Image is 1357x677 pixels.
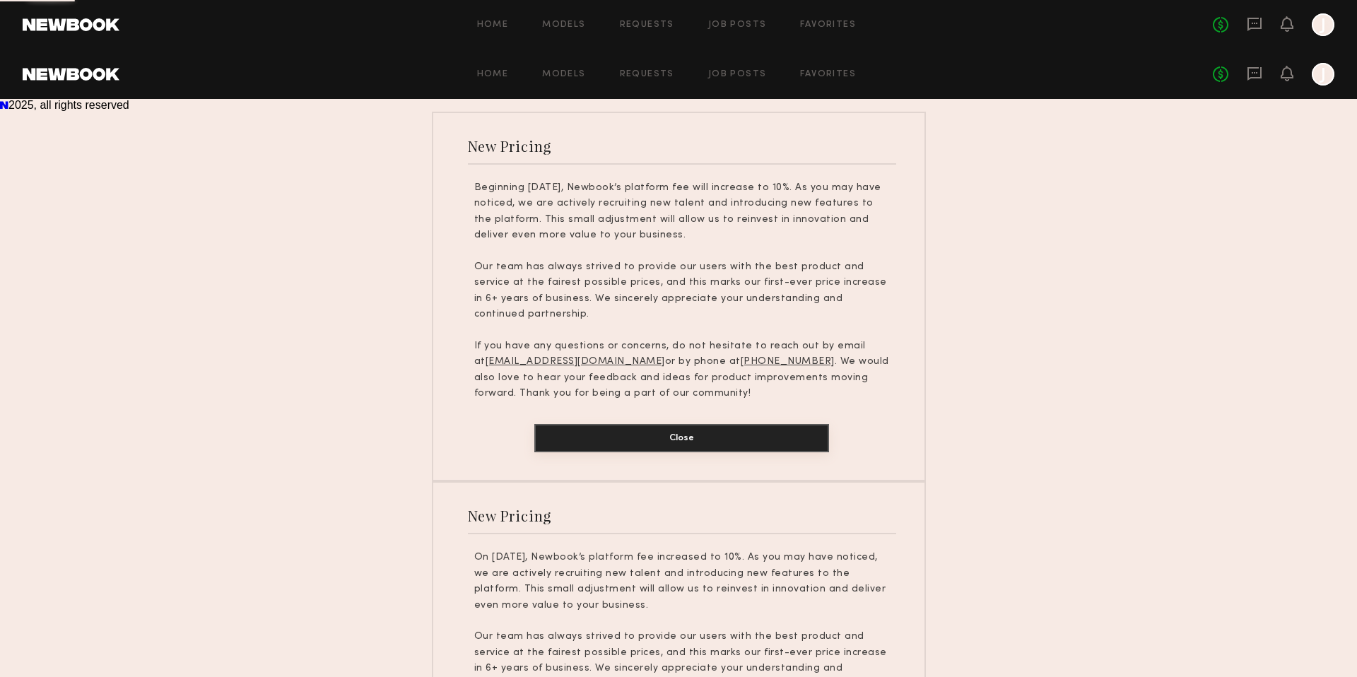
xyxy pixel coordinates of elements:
a: Requests [620,70,674,79]
a: J [1312,13,1334,36]
a: Home [477,20,509,30]
p: Beginning [DATE], Newbook’s platform fee will increase to 10%. As you may have noticed, we are ac... [474,180,890,244]
span: 2025, all rights reserved [8,99,129,111]
a: Models [542,20,585,30]
a: Home [477,70,509,79]
button: Close [534,424,829,452]
a: Job Posts [708,70,767,79]
p: Our team has always strived to provide our users with the best product and service at the fairest... [474,259,890,323]
p: If you have any questions or concerns, do not hesitate to reach out by email at or by phone at . ... [474,338,890,402]
div: New Pricing [468,506,552,525]
a: Favorites [800,20,856,30]
div: New Pricing [468,136,552,155]
u: [EMAIL_ADDRESS][DOMAIN_NAME] [486,357,665,366]
a: Job Posts [708,20,767,30]
u: [PHONE_NUMBER] [741,357,835,366]
a: Models [542,70,585,79]
a: Requests [620,20,674,30]
p: On [DATE], Newbook’s platform fee increased to 10%. As you may have noticed, we are actively recr... [474,550,890,613]
a: Favorites [800,70,856,79]
a: J [1312,63,1334,86]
